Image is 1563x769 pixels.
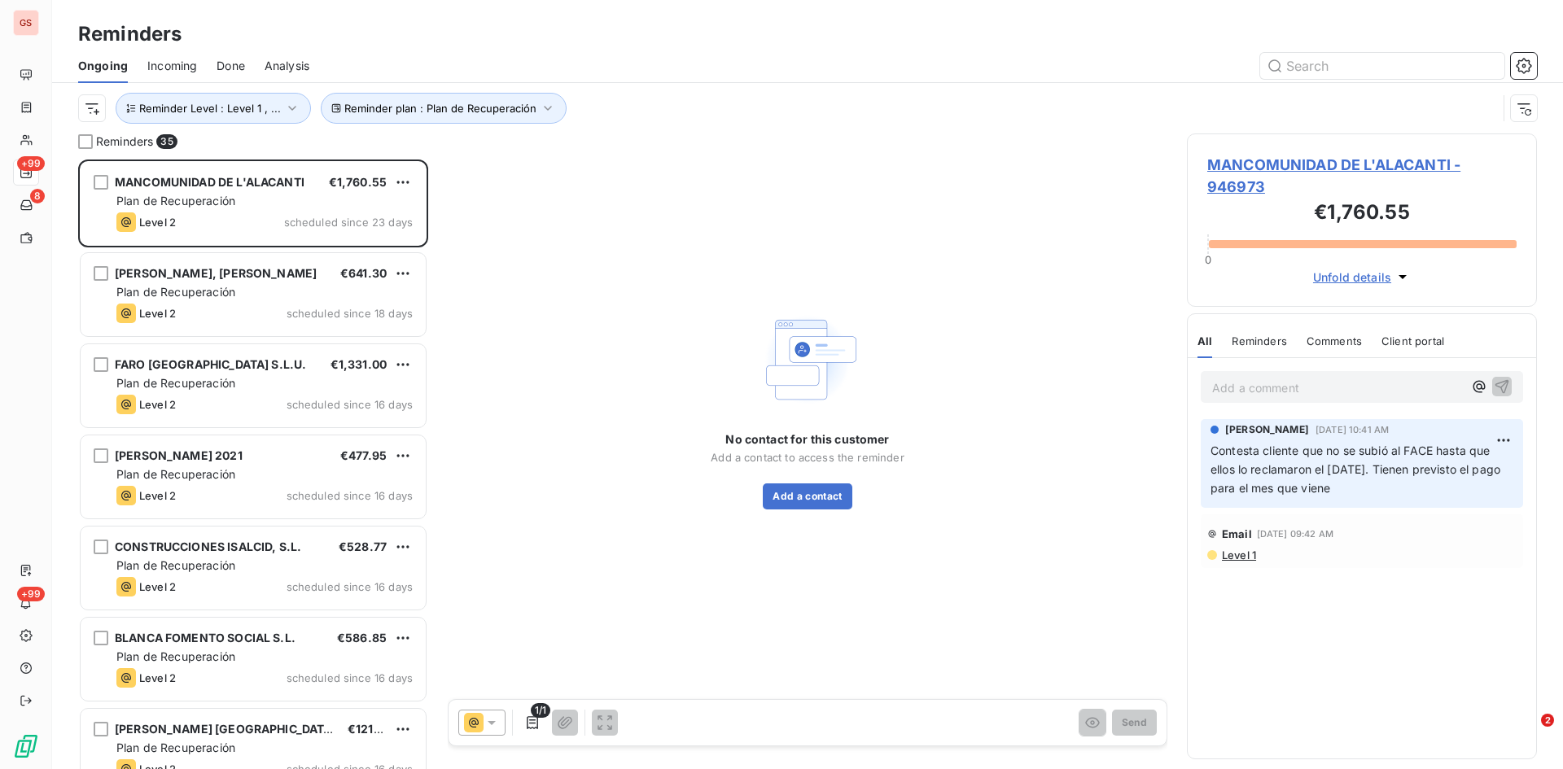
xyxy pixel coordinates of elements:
[344,102,536,115] span: Reminder plan : Plan de Recuperación
[287,398,413,411] span: scheduled since 16 days
[147,58,197,74] span: Incoming
[116,649,235,663] span: Plan de Recuperación
[115,448,243,462] span: [PERSON_NAME] 2021
[284,216,413,229] span: scheduled since 23 days
[78,20,182,49] h3: Reminders
[115,631,296,644] span: BLANCA FOMENTO SOCIAL S.L.
[321,93,567,124] button: Reminder plan : Plan de Recuperación
[13,733,39,759] img: Logo LeanPay
[139,307,176,320] span: Level 2
[1307,334,1362,347] span: Comments
[1381,334,1444,347] span: Client portal
[339,540,387,553] span: €528.77
[265,58,309,74] span: Analysis
[78,58,128,74] span: Ongoing
[116,467,235,481] span: Plan de Recuperación
[116,558,235,572] span: Plan de Recuperación
[115,540,301,553] span: CONSTRUCCIONES ISALCID, S.L.
[139,489,176,502] span: Level 2
[30,189,45,203] span: 8
[725,431,889,448] span: No contact for this customer
[13,10,39,36] div: GS
[116,285,235,299] span: Plan de Recuperación
[139,398,176,411] span: Level 2
[78,159,428,769] div: grid
[1225,422,1309,437] span: [PERSON_NAME]
[348,722,392,736] span: €121.00
[156,134,177,149] span: 35
[116,376,235,390] span: Plan de Recuperación
[1260,53,1504,79] input: Search
[115,722,366,736] span: [PERSON_NAME] [GEOGRAPHIC_DATA], SAU
[1232,334,1286,347] span: Reminders
[1197,334,1212,347] span: All
[340,448,387,462] span: €477.95
[1313,269,1391,286] span: Unfold details
[531,703,550,718] span: 1/1
[115,266,317,280] span: [PERSON_NAME], [PERSON_NAME]
[139,102,281,115] span: Reminder Level : Level 1 , ...
[1316,425,1389,435] span: [DATE] 10:41 AM
[116,194,235,208] span: Plan de Recuperación
[139,216,176,229] span: Level 2
[287,580,413,593] span: scheduled since 16 days
[115,357,306,371] span: FARO [GEOGRAPHIC_DATA] S.L.U.
[1541,714,1554,727] span: 2
[331,357,387,371] span: €1,331.00
[1222,527,1252,540] span: Email
[1508,714,1547,753] iframe: Intercom live chat
[1308,268,1416,286] button: Unfold details
[116,93,311,124] button: Reminder Level : Level 1 , ...
[1112,710,1157,736] button: Send
[139,580,176,593] span: Level 2
[96,133,153,150] span: Reminders
[287,489,413,502] span: scheduled since 16 days
[17,587,45,601] span: +99
[1211,443,1504,495] span: Contesta cliente que no se subió al FACE hasta que ellos lo reclamaron el [DATE]. Tienen previsto...
[329,175,387,189] span: €1,760.55
[337,631,387,644] span: €586.85
[1207,154,1517,198] span: MANCOMUNIDAD DE L'ALACANTI - 946973
[115,175,304,189] span: MANCOMUNIDAD DE L'ALACANTI
[1220,548,1256,561] span: Level 1
[711,451,904,464] span: Add a contact to access the reminder
[1205,253,1211,266] span: 0
[17,156,45,171] span: +99
[1257,529,1333,539] span: [DATE] 09:42 AM
[763,483,852,509] button: Add a contact
[139,671,176,684] span: Level 2
[340,266,387,280] span: €641.30
[217,58,245,74] span: Done
[287,671,413,684] span: scheduled since 16 days
[1207,198,1517,230] h3: €1,760.55
[755,308,860,412] img: Empty state
[116,741,235,754] span: Plan de Recuperación
[287,307,413,320] span: scheduled since 18 days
